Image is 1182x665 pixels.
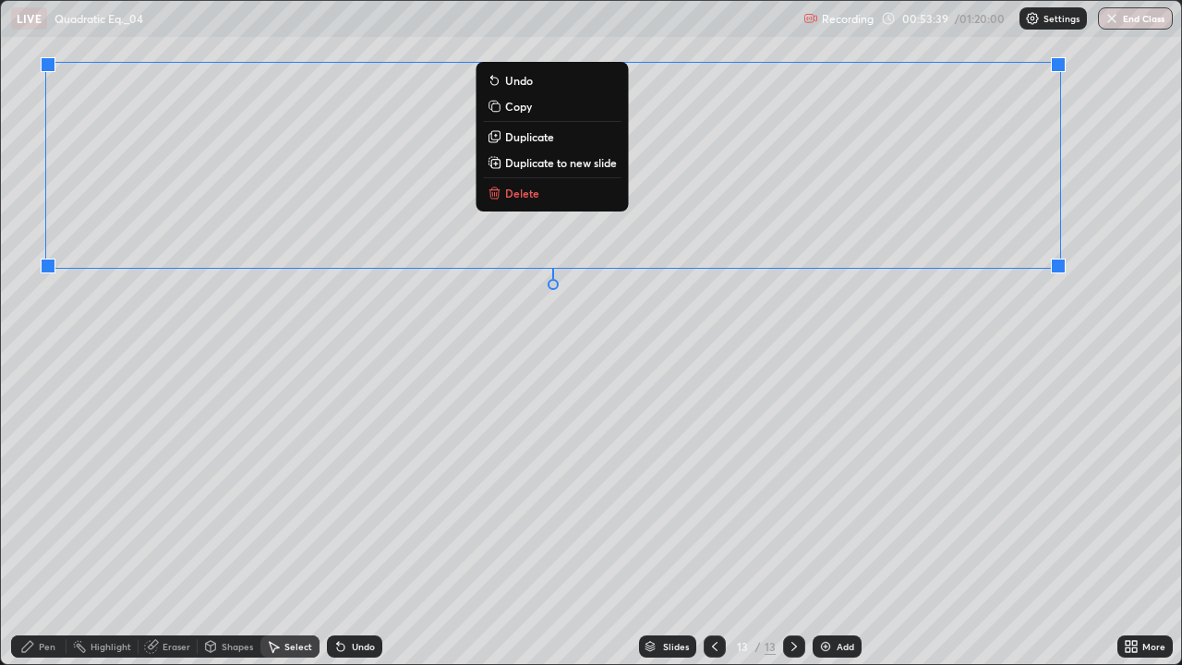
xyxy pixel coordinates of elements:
button: Copy [483,95,621,117]
p: Duplicate [505,129,554,144]
p: Recording [822,12,874,26]
p: Copy [505,99,532,114]
div: 13 [733,641,752,652]
div: 13 [765,638,776,655]
div: / [755,641,761,652]
img: class-settings-icons [1025,11,1040,26]
img: add-slide-button [818,639,833,654]
button: Duplicate to new slide [483,151,621,174]
div: Highlight [90,642,131,651]
p: Delete [505,186,539,200]
div: Slides [663,642,689,651]
button: Undo [483,69,621,91]
div: Add [837,642,854,651]
div: Select [284,642,312,651]
p: Quadratic Eq._04 [54,11,143,26]
p: Undo [505,73,533,88]
div: Eraser [163,642,190,651]
p: Settings [1043,14,1079,23]
button: Duplicate [483,126,621,148]
div: Shapes [222,642,253,651]
button: End Class [1098,7,1173,30]
button: Delete [483,182,621,204]
img: recording.375f2c34.svg [803,11,818,26]
div: Undo [352,642,375,651]
div: Pen [39,642,55,651]
img: end-class-cross [1104,11,1119,26]
div: More [1142,642,1165,651]
p: Duplicate to new slide [505,155,617,170]
p: LIVE [17,11,42,26]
